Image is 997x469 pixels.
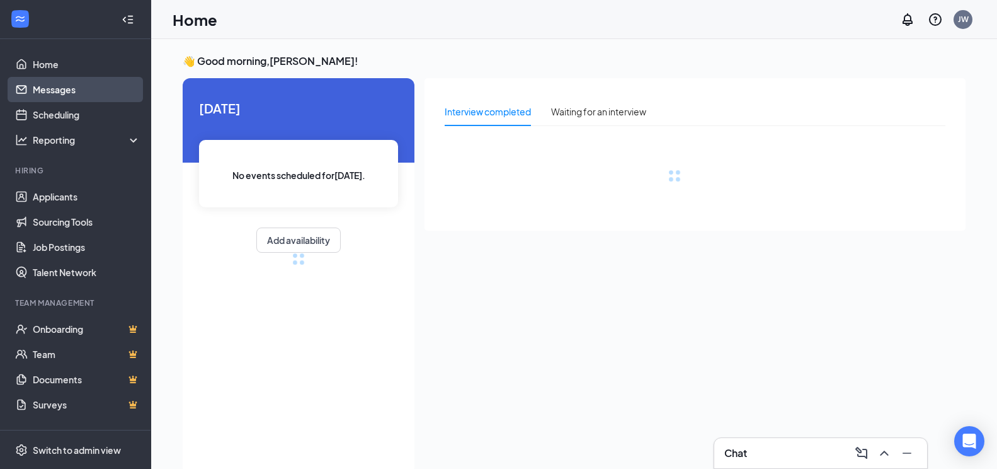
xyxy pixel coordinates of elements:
[122,13,134,26] svg: Collapse
[15,444,28,456] svg: Settings
[724,446,747,460] h3: Chat
[183,54,966,68] h3: 👋 Good morning, [PERSON_NAME] !
[14,13,26,25] svg: WorkstreamLogo
[33,392,140,417] a: SurveysCrown
[33,444,121,456] div: Switch to admin view
[33,342,140,367] a: TeamCrown
[954,426,984,456] div: Open Intercom Messenger
[33,367,140,392] a: DocumentsCrown
[33,102,140,127] a: Scheduling
[33,184,140,209] a: Applicants
[33,260,140,285] a: Talent Network
[33,52,140,77] a: Home
[900,12,915,27] svg: Notifications
[897,443,917,463] button: Minimize
[928,12,943,27] svg: QuestionInfo
[292,253,305,265] div: loading meetings...
[33,77,140,102] a: Messages
[33,316,140,342] a: OnboardingCrown
[854,446,869,461] svg: ComposeMessage
[15,134,28,146] svg: Analysis
[877,446,892,461] svg: ChevronUp
[445,105,531,119] div: Interview completed
[33,209,140,234] a: Sourcing Tools
[173,9,217,30] h1: Home
[256,228,341,253] button: Add availability
[33,134,141,146] div: Reporting
[852,443,872,463] button: ComposeMessage
[33,234,140,260] a: Job Postings
[232,168,365,182] span: No events scheduled for [DATE] .
[551,105,646,119] div: Waiting for an interview
[958,14,969,25] div: JW
[899,446,914,461] svg: Minimize
[15,298,138,308] div: Team Management
[874,443,894,463] button: ChevronUp
[15,165,138,176] div: Hiring
[199,98,398,118] span: [DATE]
